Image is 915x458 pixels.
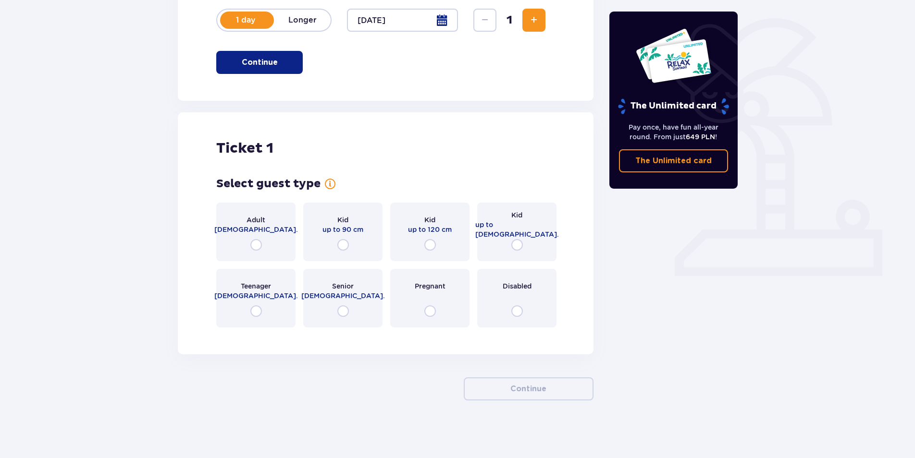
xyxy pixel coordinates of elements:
p: 1 day [217,15,274,25]
p: Disabled [503,281,532,291]
p: up to [DEMOGRAPHIC_DATA]. [475,220,559,239]
p: Select guest type [216,177,321,191]
button: Continue [216,51,303,74]
p: Kid [424,215,435,225]
p: Teenager [241,281,271,291]
span: 649 PLN [686,133,715,141]
button: Continue [464,377,594,400]
p: up to 90 cm [322,225,363,234]
p: The Unlimited card [635,156,712,166]
p: Kid [337,215,348,225]
p: Pay once, have fun all-year round. From just ! [619,122,729,142]
p: Pregnant [415,281,445,291]
p: Senior [332,281,354,291]
button: Decrease [473,9,496,32]
p: Kid [511,210,522,220]
p: Adult [247,215,265,225]
p: Continue [510,384,546,394]
p: up to 120 cm [408,225,452,234]
button: Increase [522,9,545,32]
p: [DEMOGRAPHIC_DATA]. [214,225,298,234]
p: Continue [242,57,278,68]
span: 1 [498,13,520,27]
a: The Unlimited card [619,149,729,172]
p: [DEMOGRAPHIC_DATA]. [214,291,298,301]
p: Ticket 1 [216,139,273,157]
p: Longer [274,15,331,25]
p: The Unlimited card [617,98,730,115]
p: [DEMOGRAPHIC_DATA]. [301,291,385,301]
